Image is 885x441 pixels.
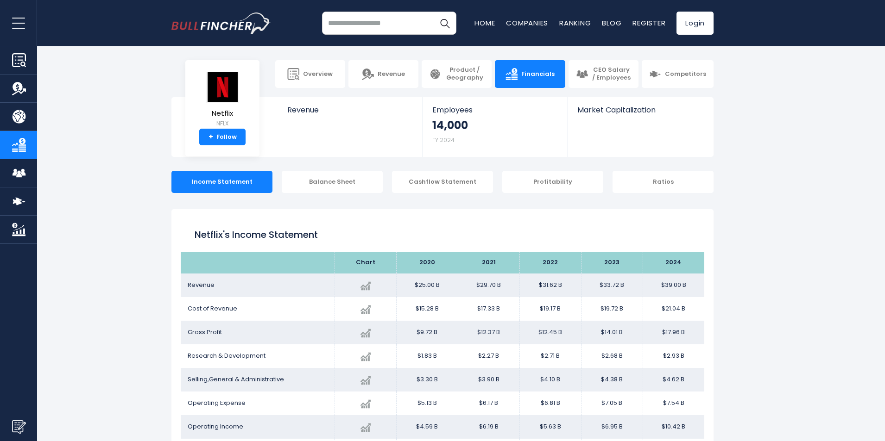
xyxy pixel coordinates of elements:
[458,344,519,368] td: $2.27 B
[458,297,519,321] td: $17.33 B
[396,391,458,415] td: $5.13 B
[643,321,704,344] td: $17.96 B
[432,118,468,132] strong: 14,000
[592,66,631,82] span: CEO Salary / Employees
[396,415,458,439] td: $4.59 B
[171,171,272,193] div: Income Statement
[335,252,396,273] th: Chart
[665,70,706,78] span: Competitors
[559,18,591,28] a: Ranking
[278,97,423,130] a: Revenue
[519,368,581,391] td: $4.10 B
[519,321,581,344] td: $12.45 B
[195,228,690,242] h1: Netflix's Income Statement
[287,106,414,114] span: Revenue
[519,297,581,321] td: $19.17 B
[188,375,284,384] span: Selling,General & Administrative
[171,12,271,34] a: Go to homepage
[433,12,456,35] button: Search
[519,415,581,439] td: $5.63 B
[581,252,643,273] th: 2023
[458,252,519,273] th: 2021
[569,60,638,88] a: CEO Salary / Employees
[188,304,237,313] span: Cost of Revenue
[502,171,603,193] div: Profitability
[378,70,405,78] span: Revenue
[581,297,643,321] td: $19.72 B
[396,344,458,368] td: $1.83 B
[577,106,703,114] span: Market Capitalization
[676,12,714,35] a: Login
[275,60,345,88] a: Overview
[392,171,493,193] div: Cashflow Statement
[458,273,519,297] td: $29.70 B
[206,110,239,118] span: Netflix
[348,60,418,88] a: Revenue
[206,71,239,129] a: Netflix NFLX
[519,391,581,415] td: $6.81 B
[613,171,714,193] div: Ratios
[458,368,519,391] td: $3.90 B
[643,344,704,368] td: $2.93 B
[519,273,581,297] td: $31.62 B
[422,60,492,88] a: Product / Geography
[423,97,567,157] a: Employees 14,000 FY 2024
[568,97,713,130] a: Market Capitalization
[581,321,643,344] td: $14.01 B
[519,252,581,273] th: 2022
[188,351,265,360] span: Research & Development
[458,415,519,439] td: $6.19 B
[188,398,246,407] span: Operating Expense
[581,273,643,297] td: $33.72 B
[188,328,222,336] span: Gross Profit
[474,18,495,28] a: Home
[458,391,519,415] td: $6.17 B
[643,252,704,273] th: 2024
[643,415,704,439] td: $10.42 B
[506,18,548,28] a: Companies
[602,18,621,28] a: Blog
[643,273,704,297] td: $39.00 B
[396,252,458,273] th: 2020
[643,368,704,391] td: $4.62 B
[396,321,458,344] td: $9.72 B
[445,66,484,82] span: Product / Geography
[282,171,383,193] div: Balance Sheet
[303,70,333,78] span: Overview
[458,321,519,344] td: $12.37 B
[206,119,239,128] small: NFLX
[396,368,458,391] td: $3.30 B
[581,391,643,415] td: $7.05 B
[642,60,714,88] a: Competitors
[519,344,581,368] td: $2.71 B
[396,273,458,297] td: $25.00 B
[432,136,455,144] small: FY 2024
[396,297,458,321] td: $15.28 B
[495,60,565,88] a: Financials
[188,280,215,289] span: Revenue
[171,12,271,34] img: bullfincher logo
[209,133,213,141] strong: +
[521,70,555,78] span: Financials
[432,106,558,114] span: Employees
[643,297,704,321] td: $21.04 B
[188,422,243,431] span: Operating Income
[199,129,246,145] a: +Follow
[632,18,665,28] a: Register
[643,391,704,415] td: $7.54 B
[581,344,643,368] td: $2.68 B
[581,368,643,391] td: $4.38 B
[581,415,643,439] td: $6.95 B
